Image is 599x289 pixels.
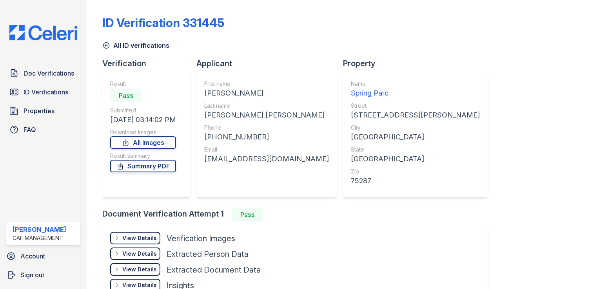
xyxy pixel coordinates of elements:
div: Phone [204,124,329,132]
a: Doc Verifications [6,65,80,81]
div: Extracted Person Data [167,249,249,260]
div: Submitted [110,107,176,114]
a: Sign out [3,267,83,283]
div: [PERSON_NAME] [PERSON_NAME] [204,110,329,121]
div: Pass [110,89,142,102]
div: Download Images [110,128,176,136]
div: View Details [122,234,157,242]
span: Properties [24,106,54,116]
a: FAQ [6,122,80,137]
div: Last name [204,102,329,110]
div: City [351,124,480,132]
div: Verification [102,58,196,69]
div: [PHONE_NUMBER] [204,132,329,143]
div: Spring Parc [351,88,480,99]
div: Zip [351,168,480,175]
span: FAQ [24,125,36,134]
div: Document Verification Attempt 1 [102,208,494,221]
div: Result [110,80,176,88]
div: [EMAIL_ADDRESS][DOMAIN_NAME] [204,154,329,164]
div: View Details [122,250,157,258]
a: All Images [110,136,176,149]
span: Doc Verifications [24,69,74,78]
div: State [351,146,480,154]
span: ID Verifications [24,87,68,97]
div: Verification Images [167,233,235,244]
a: All ID verifications [102,41,169,50]
span: Sign out [20,270,44,280]
div: [GEOGRAPHIC_DATA] [351,132,480,143]
div: 75287 [351,175,480,186]
a: Account [3,248,83,264]
div: [PERSON_NAME] [204,88,329,99]
div: [PERSON_NAME] [13,225,66,234]
div: View Details [122,266,157,273]
div: Name [351,80,480,88]
div: Pass [232,208,263,221]
div: ID Verification 331445 [102,16,224,30]
img: CE_Logo_Blue-a8612792a0a2168367f1c8372b55b34899dd931a85d93a1a3d3e32e68fde9ad4.png [3,25,83,40]
a: ID Verifications [6,84,80,100]
div: Street [351,102,480,110]
div: [STREET_ADDRESS][PERSON_NAME] [351,110,480,121]
div: Applicant [196,58,343,69]
div: Email [204,146,329,154]
div: Result summary [110,152,176,160]
a: Properties [6,103,80,119]
div: Property [343,58,494,69]
span: Account [20,251,45,261]
a: Summary PDF [110,160,176,172]
div: [GEOGRAPHIC_DATA] [351,154,480,164]
div: First name [204,80,329,88]
div: CAF Management [13,234,66,242]
a: Name Spring Parc [351,80,480,99]
div: Extracted Document Data [167,264,261,275]
div: [DATE] 03:14:02 PM [110,114,176,125]
div: View Details [122,281,157,289]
